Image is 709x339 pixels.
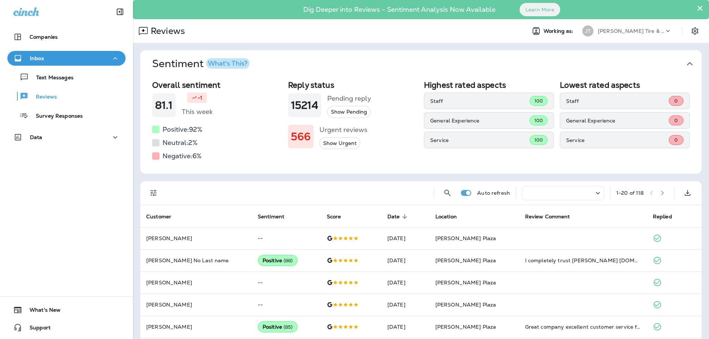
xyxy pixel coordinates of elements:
[674,137,678,143] span: 0
[252,294,321,316] td: --
[525,214,570,220] span: Review Comment
[291,131,311,143] h1: 566
[7,130,126,145] button: Data
[616,190,644,196] div: 1 - 20 of 118
[288,80,418,90] h2: Reply status
[7,69,126,85] button: Text Messages
[146,324,246,330] p: [PERSON_NAME]
[653,214,672,220] span: Replied
[291,99,318,111] h1: 15214
[525,257,641,264] div: I completely trust Jensen Tire.to fix my car. Today I called them with a tire problem. They said ...
[674,117,678,124] span: 0
[566,118,669,124] p: General Experience
[381,316,429,338] td: [DATE]
[7,30,126,44] button: Companies
[598,28,664,34] p: [PERSON_NAME] Tire & Auto
[146,257,246,263] p: [PERSON_NAME] No Last name
[252,227,321,249] td: --
[146,186,161,200] button: Filters
[258,321,298,332] div: Positive
[252,271,321,294] td: --
[327,213,351,220] span: Score
[182,106,213,118] h5: This week
[435,301,496,308] span: [PERSON_NAME] Plaza
[258,213,294,220] span: Sentiment
[30,55,44,61] p: Inbox
[680,186,695,200] button: Export as CSV
[7,89,126,104] button: Reviews
[566,98,669,104] p: Staff
[534,137,543,143] span: 100
[435,279,496,286] span: [PERSON_NAME] Plaza
[155,99,173,111] h1: 81.1
[387,213,410,220] span: Date
[435,324,496,330] span: [PERSON_NAME] Plaza
[284,257,293,264] span: ( 88 )
[430,118,530,124] p: General Experience
[381,294,429,316] td: [DATE]
[208,60,247,67] div: What's This?
[140,77,702,174] div: SentimentWhat's This?
[319,124,367,136] h5: Urgent reviews
[430,98,530,104] p: Staff
[381,249,429,271] td: [DATE]
[696,2,703,14] button: Close
[206,58,250,69] button: What's This?
[146,213,181,220] span: Customer
[424,80,554,90] h2: Highest rated aspects
[440,186,455,200] button: Search Reviews
[387,214,400,220] span: Date
[653,213,682,220] span: Replied
[477,190,510,196] p: Auto refresh
[688,24,702,38] button: Settings
[22,325,51,333] span: Support
[520,3,560,16] button: Learn More
[282,8,517,11] p: Dig Deeper into Reviews - Sentiment Analysis Now Available
[327,93,371,104] h5: Pending reply
[28,113,83,120] p: Survey Responses
[148,25,185,37] p: Reviews
[435,257,496,264] span: [PERSON_NAME] Plaza
[152,80,282,90] h2: Overall sentiment
[7,320,126,335] button: Support
[146,50,708,77] button: SentimentWhat's This?
[162,137,198,149] h5: Neutral: 2 %
[674,98,678,104] span: 0
[566,137,669,143] p: Service
[30,134,42,140] p: Data
[258,255,298,266] div: Positive
[146,235,246,241] p: [PERSON_NAME]
[152,58,250,70] h1: Sentiment
[162,150,202,162] h5: Negative: 6 %
[7,108,126,123] button: Survey Responses
[22,307,61,316] span: What's New
[110,4,130,19] button: Collapse Sidebar
[146,280,246,286] p: [PERSON_NAME]
[435,235,496,242] span: [PERSON_NAME] Plaza
[7,51,126,66] button: Inbox
[30,34,58,40] p: Companies
[7,302,126,317] button: What's New
[284,324,293,330] span: ( 85 )
[29,75,73,82] p: Text Messages
[146,214,171,220] span: Customer
[198,94,202,101] p: -1
[544,28,575,34] span: Working as:
[327,214,341,220] span: Score
[430,137,530,143] p: Service
[435,213,466,220] span: Location
[525,213,580,220] span: Review Comment
[381,227,429,249] td: [DATE]
[582,25,593,37] div: JT
[534,98,543,104] span: 100
[162,124,202,135] h5: Positive: 92 %
[327,106,371,118] button: Show Pending
[534,117,543,124] span: 100
[381,271,429,294] td: [DATE]
[146,302,246,308] p: [PERSON_NAME]
[258,214,284,220] span: Sentiment
[319,137,360,149] button: Show Urgent
[435,214,457,220] span: Location
[525,323,641,331] div: Great company excellent customer service from Manager Hal.
[560,80,690,90] h2: Lowest rated aspects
